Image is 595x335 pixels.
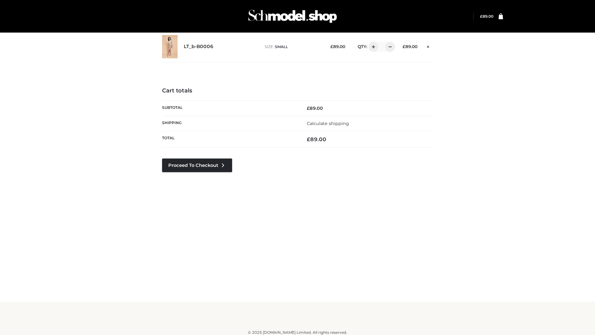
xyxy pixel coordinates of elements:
span: £ [330,44,333,49]
bdi: 89.00 [480,14,493,19]
bdi: 89.00 [307,136,326,142]
th: Subtotal [162,100,297,116]
a: Proceed to Checkout [162,159,232,172]
span: £ [307,136,310,142]
div: QTY: [351,42,393,52]
bdi: 89.00 [403,44,417,49]
a: Calculate shipping [307,121,349,126]
img: LT_b-B0006 - SMALL [162,35,178,58]
span: SMALL [275,44,288,49]
img: Schmodel Admin 964 [246,4,339,29]
th: Total [162,131,297,148]
h4: Cart totals [162,87,433,94]
th: Shipping [162,116,297,131]
a: £89.00 [480,14,493,19]
a: LT_b-B0006 [184,44,214,50]
span: £ [403,44,405,49]
a: Remove this item [424,42,433,50]
span: £ [307,105,310,111]
bdi: 89.00 [307,105,323,111]
span: £ [480,14,483,19]
bdi: 89.00 [330,44,345,49]
p: size : [265,44,321,50]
